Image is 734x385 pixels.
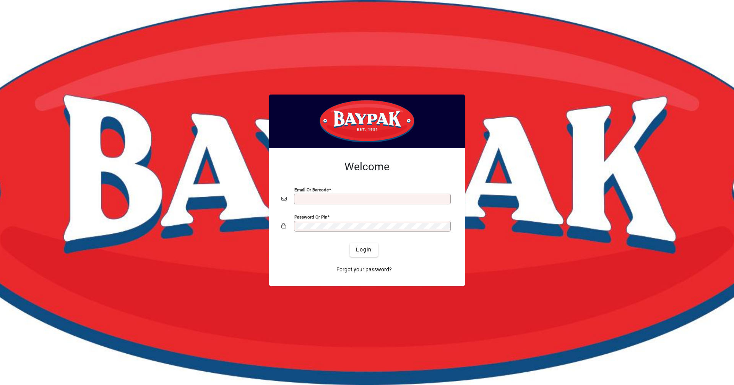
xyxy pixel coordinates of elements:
[294,187,329,192] mat-label: Email or Barcode
[350,243,378,257] button: Login
[356,246,372,254] span: Login
[333,263,395,277] a: Forgot your password?
[294,214,327,219] mat-label: Password or Pin
[336,266,392,274] span: Forgot your password?
[281,160,453,173] h2: Welcome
